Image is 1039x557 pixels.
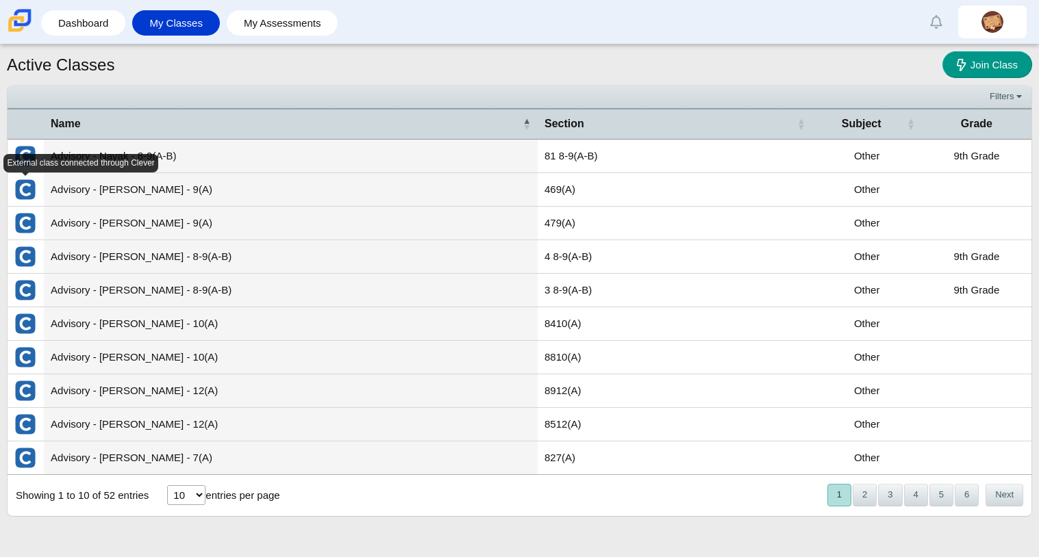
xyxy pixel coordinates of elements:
td: Advisory - [PERSON_NAME] - 9(A) [44,173,538,207]
td: Other [812,341,922,374]
span: Join Class [971,59,1018,70]
td: Other [812,307,922,341]
button: 4 [904,484,928,506]
a: Dashboard [48,10,118,36]
img: External class connected through Clever [14,313,36,335]
td: Other [812,173,922,207]
label: entries per page [205,489,279,501]
span: Grade [929,116,1025,131]
td: Advisory - [PERSON_NAME] - 10(A) [44,341,538,374]
td: Other [812,274,922,307]
a: Join Class [942,51,1032,78]
button: 5 [929,484,953,506]
img: External class connected through Clever [14,447,36,469]
img: External class connected through Clever [14,246,36,268]
img: External class connected through Clever [14,346,36,368]
img: External class connected through Clever [14,145,36,167]
a: horacio.gomez.VC20zv [958,5,1027,38]
a: My Classes [139,10,213,36]
span: Name : Activate to invert sorting [523,117,531,131]
span: Section [544,116,794,131]
img: horacio.gomez.VC20zv [981,11,1003,33]
td: 479(A) [538,207,812,240]
td: 8912(A) [538,374,812,408]
td: 9th Grade [922,274,1031,307]
td: Advisory - [PERSON_NAME] - 10(A) [44,307,538,341]
div: Showing 1 to 10 of 52 entries [8,475,149,516]
td: Other [812,408,922,441]
a: Filters [986,90,1028,103]
td: Advisory - [PERSON_NAME] - 12(A) [44,374,538,408]
span: Section : Activate to sort [797,117,805,131]
button: 2 [853,484,877,506]
td: Advisory - [PERSON_NAME] - 8-9(A-B) [44,240,538,274]
button: Next [986,484,1023,506]
img: External class connected through Clever [14,212,36,234]
td: Other [812,207,922,240]
span: Name [51,116,520,131]
td: Other [812,374,922,408]
img: External class connected through Clever [14,279,36,301]
h1: Active Classes [7,53,114,77]
nav: pagination [826,484,1023,506]
a: Carmen School of Science & Technology [5,25,34,37]
button: 3 [878,484,902,506]
span: Subject [819,116,904,131]
td: Advisory - [PERSON_NAME] - 9(A) [44,207,538,240]
img: External class connected through Clever [14,179,36,200]
td: Advisory - [PERSON_NAME] - 7(A) [44,441,538,475]
img: External class connected through Clever [14,380,36,402]
a: Alerts [921,7,951,37]
td: 9th Grade [922,140,1031,173]
img: External class connected through Clever [14,413,36,435]
td: Advisory - Nayak - 8-9(A-B) [44,140,538,173]
button: 6 [955,484,979,506]
td: 8512(A) [538,408,812,441]
td: Other [812,441,922,475]
td: 9th Grade [922,240,1031,274]
img: Carmen School of Science & Technology [5,6,34,35]
td: Advisory - [PERSON_NAME] - 8-9(A-B) [44,274,538,307]
td: 4 8-9(A-B) [538,240,812,274]
td: 469(A) [538,173,812,207]
td: 81 8-9(A-B) [538,140,812,173]
button: 1 [827,484,851,506]
td: 827(A) [538,441,812,475]
a: My Assessments [234,10,331,36]
td: 3 8-9(A-B) [538,274,812,307]
td: 8410(A) [538,307,812,341]
span: Subject : Activate to sort [907,117,915,131]
div: External class connected through Clever [3,154,158,172]
td: Other [812,240,922,274]
td: 8810(A) [538,341,812,374]
td: Advisory - [PERSON_NAME] - 12(A) [44,408,538,441]
td: Other [812,140,922,173]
